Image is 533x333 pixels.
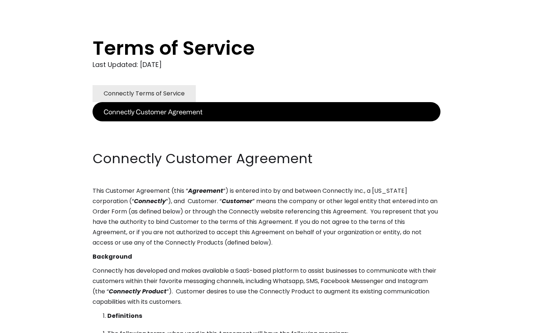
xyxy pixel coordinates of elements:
[93,59,440,70] div: Last Updated: [DATE]
[104,107,202,117] div: Connectly Customer Agreement
[93,252,132,261] strong: Background
[104,88,185,99] div: Connectly Terms of Service
[93,121,440,132] p: ‍
[93,149,440,168] h2: Connectly Customer Agreement
[93,135,440,146] p: ‍
[107,312,142,320] strong: Definitions
[15,320,44,330] ul: Language list
[7,319,44,330] aside: Language selected: English
[93,37,411,59] h1: Terms of Service
[93,186,440,248] p: This Customer Agreement (this “ ”) is entered into by and between Connectly Inc., a [US_STATE] co...
[188,186,223,195] em: Agreement
[222,197,252,205] em: Customer
[93,266,440,307] p: Connectly has developed and makes available a SaaS-based platform to assist businesses to communi...
[134,197,166,205] em: Connectly
[109,287,167,296] em: Connectly Product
